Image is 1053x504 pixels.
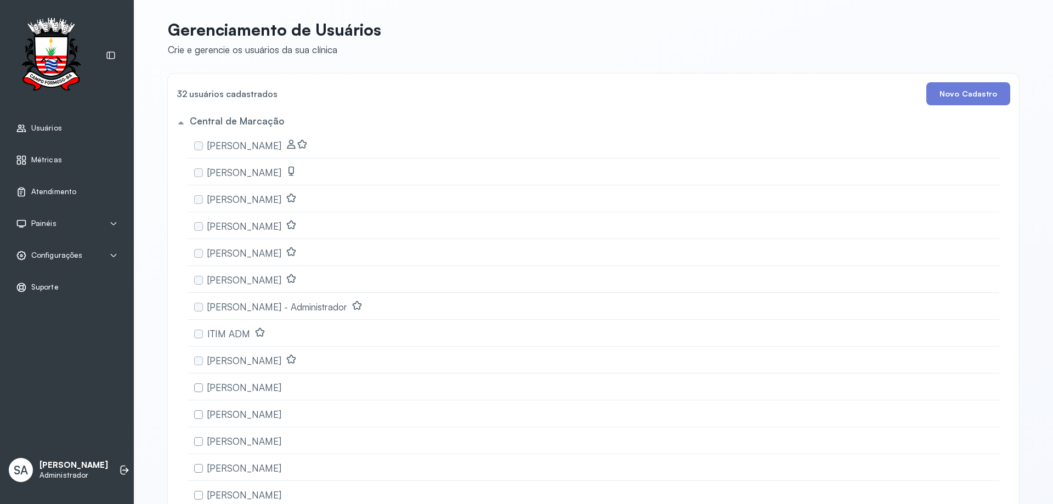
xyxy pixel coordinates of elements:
span: Painéis [31,219,56,228]
span: [PERSON_NAME] - Administrador [207,301,347,313]
img: Logotipo do estabelecimento [12,18,90,94]
h5: Central de Marcação [190,115,284,127]
span: [PERSON_NAME] [207,382,281,393]
span: [PERSON_NAME] [207,247,281,259]
span: [PERSON_NAME] [207,274,281,286]
div: Crie e gerencie os usuários da sua clínica [168,44,381,55]
span: [PERSON_NAME] [207,409,281,420]
span: [PERSON_NAME] [207,167,281,178]
span: ITIM ADM [207,328,250,339]
span: [PERSON_NAME] [207,435,281,447]
span: [PERSON_NAME] [207,355,281,366]
span: [PERSON_NAME] [207,489,281,501]
span: [PERSON_NAME] [207,462,281,474]
span: Atendimento [31,187,76,196]
span: Suporte [31,282,59,292]
p: Gerenciamento de Usuários [168,20,381,39]
p: Administrador [39,471,108,480]
a: Atendimento [16,186,118,197]
a: Usuários [16,123,118,134]
span: [PERSON_NAME] [207,194,281,205]
span: Métricas [31,155,62,165]
span: Configurações [31,251,82,260]
a: Métricas [16,155,118,166]
button: Novo Cadastro [926,82,1010,105]
span: [PERSON_NAME] [207,220,281,232]
h4: 32 usuários cadastrados [177,86,278,101]
span: [PERSON_NAME] [207,140,281,151]
span: Usuários [31,123,62,133]
p: [PERSON_NAME] [39,460,108,471]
